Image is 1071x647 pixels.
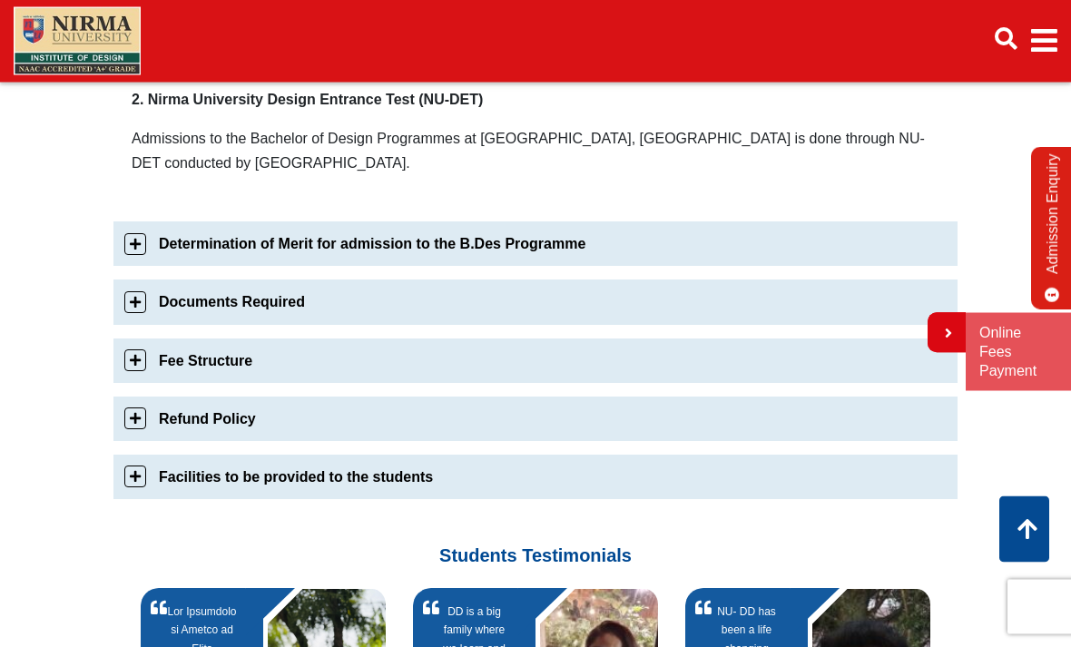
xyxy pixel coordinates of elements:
[113,280,958,325] a: Documents Required
[14,7,141,75] img: main_logo
[113,397,958,442] a: Refund Policy
[14,4,1057,79] nav: Main navigation
[127,514,944,567] h3: Students Testimonials
[113,222,958,267] a: Determination of Merit for admission to the B.Des Programme
[979,324,1057,380] a: Online Fees Payment
[132,127,939,176] p: Admissions to the Bachelor of Design Programmes at [GEOGRAPHIC_DATA], [GEOGRAPHIC_DATA] is done t...
[113,339,958,384] a: Fee Structure
[132,93,483,108] strong: 2. Nirma University Design Entrance Test (NU-DET)
[113,456,958,500] a: Facilities to be provided to the students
